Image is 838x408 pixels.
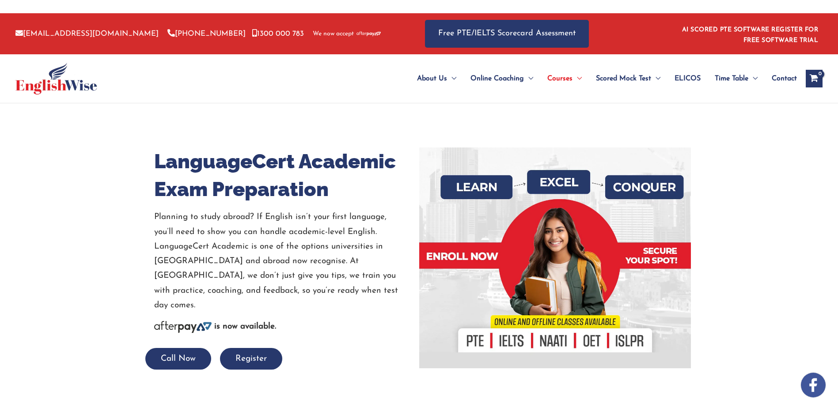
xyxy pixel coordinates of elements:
span: Menu Toggle [447,63,456,94]
nav: Site Navigation: Main Menu [396,63,797,94]
a: AI SCORED PTE SOFTWARE REGISTER FOR FREE SOFTWARE TRIAL [682,26,819,44]
span: Menu Toggle [748,63,758,94]
a: Register [220,355,282,363]
a: Scored Mock TestMenu Toggle [589,63,667,94]
a: Contact [765,63,797,94]
a: 1300 000 783 [252,30,304,38]
a: About UsMenu Toggle [410,63,463,94]
img: cropped-ew-logo [15,63,97,94]
h1: LanguageCert Academic Exam Preparation [154,147,413,203]
button: Call Now [145,348,211,370]
button: Register [220,348,282,370]
span: Menu Toggle [651,63,660,94]
span: About Us [417,63,447,94]
aside: Header Widget 1 [677,19,823,48]
b: is now available. [214,322,276,331]
span: Courses [547,63,573,94]
a: [EMAIL_ADDRESS][DOMAIN_NAME] [15,30,159,38]
img: Afterpay-Logo [356,31,381,36]
img: white-facebook.png [801,373,826,397]
p: Planning to study abroad? If English isn’t your first language, you’ll need to show you can handl... [154,210,413,313]
a: ELICOS [667,63,708,94]
a: Call Now [145,355,211,363]
a: Online CoachingMenu Toggle [463,63,540,94]
span: Menu Toggle [573,63,582,94]
span: Online Coaching [470,63,524,94]
a: Time TableMenu Toggle [708,63,765,94]
span: We now accept [313,30,354,38]
span: Time Table [715,63,748,94]
a: CoursesMenu Toggle [540,63,589,94]
a: View Shopping Cart, empty [806,70,823,87]
span: Contact [772,63,797,94]
span: Menu Toggle [524,63,533,94]
span: ELICOS [675,63,701,94]
a: [PHONE_NUMBER] [167,30,246,38]
span: Scored Mock Test [596,63,651,94]
img: Afterpay-Logo [154,321,212,333]
a: Free PTE/IELTS Scorecard Assessment [425,20,589,48]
